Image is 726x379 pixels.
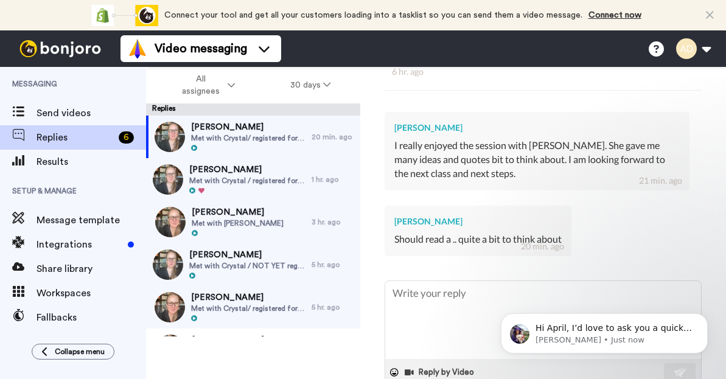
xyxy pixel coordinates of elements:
[155,292,185,322] img: 4906ba86-48a5-4839-93f5-c24bf781884b-thumb.jpg
[312,217,354,227] div: 3 hr. ago
[37,262,146,276] span: Share library
[119,131,134,144] div: 6
[394,139,680,181] div: I really enjoyed the session with [PERSON_NAME]. She gave me many ideas and quotes bit to think a...
[37,310,146,325] span: Fallbacks
[394,215,562,228] div: [PERSON_NAME]
[37,130,114,145] span: Replies
[164,11,582,19] span: Connect your tool and get all your customers loading into a tasklist so you can send them a video...
[192,218,284,228] span: Met with [PERSON_NAME]
[191,291,305,304] span: [PERSON_NAME]
[146,201,360,243] a: [PERSON_NAME]Met with [PERSON_NAME]3 hr. ago
[189,249,305,261] span: [PERSON_NAME]
[153,164,183,195] img: 70738913-5371-4b9d-9c25-af9cafe40370-thumb.jpg
[37,106,146,120] span: Send videos
[155,122,185,152] img: e1033602-aaf7-4bd8-b466-40333138f4f0-thumb.jpg
[146,329,360,371] a: [PERSON_NAME]met with [PERSON_NAME]6 hr. ago
[394,232,562,246] div: Should read a .. quite a bit to think about
[392,66,694,78] div: 6 hr. ago
[191,304,305,313] span: Met with Crystal/ registered for [DATE] Webinar
[146,243,360,286] a: [PERSON_NAME]Met with Crystal / NOT YET registered for the August webinar yet She attended 2 webi...
[37,155,146,169] span: Results
[189,261,305,271] span: Met with Crystal / NOT YET registered for the August webinar yet She attended 2 webinars in the p...
[191,121,305,133] span: [PERSON_NAME]
[155,335,186,365] img: e87228b3-588d-48cc-8655-12ed166029d7-thumb.jpg
[312,175,354,184] div: 1 hr. ago
[37,213,146,228] span: Message template
[521,240,564,252] div: 20 min. ago
[128,39,147,58] img: vm-color.svg
[312,132,354,142] div: 20 min. ago
[37,237,123,252] span: Integrations
[32,344,114,360] button: Collapse menu
[15,40,106,57] img: bj-logo-header-white.svg
[191,133,305,143] span: Met with Crystal/ registered for [DATE] Webinar
[483,288,726,373] iframe: Intercom notifications message
[153,249,183,280] img: 6fbdb0ea-c581-41b1-a55d-85e09fbdf2a0-thumb.jpg
[263,74,358,96] button: 30 days
[37,286,146,301] span: Workspaces
[146,158,360,201] a: [PERSON_NAME]Met with Crystal / registered for [DATE] Webinar He also registered for past webinar...
[588,11,641,19] a: Connect now
[189,176,305,186] span: Met with Crystal / registered for [DATE] Webinar He also registered for past webinars - [DATE] We...
[312,260,354,269] div: 5 hr. ago
[176,73,225,97] span: All assignees
[146,286,360,329] a: [PERSON_NAME]Met with Crystal/ registered for [DATE] Webinar5 hr. ago
[146,116,360,158] a: [PERSON_NAME]Met with Crystal/ registered for [DATE] Webinar20 min. ago
[189,164,305,176] span: [PERSON_NAME]
[155,207,186,237] img: b019a5ca-c1dc-408a-a7b1-4f38110a5671-thumb.jpg
[312,302,354,312] div: 5 hr. ago
[148,68,263,102] button: All assignees
[192,206,284,218] span: [PERSON_NAME]
[639,175,682,187] div: 21 min. ago
[394,122,680,134] div: [PERSON_NAME]
[155,40,247,57] span: Video messaging
[55,347,105,356] span: Collapse menu
[91,5,158,26] div: animation
[146,103,360,116] div: Replies
[192,334,284,346] span: [PERSON_NAME]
